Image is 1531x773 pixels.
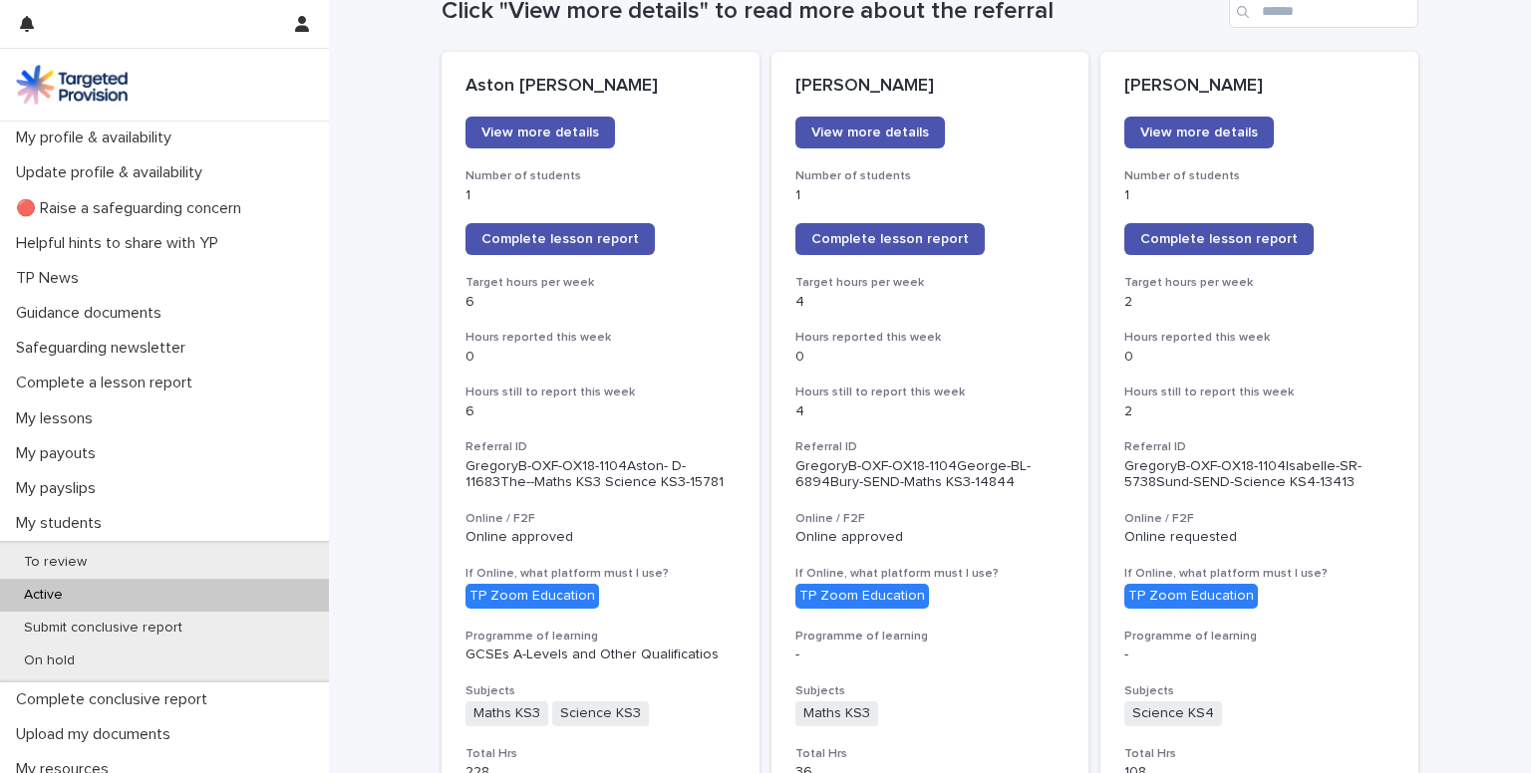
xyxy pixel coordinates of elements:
[8,374,208,392] p: Complete a lesson report
[465,168,736,184] h3: Number of students
[1124,403,1394,420] p: 2
[1140,232,1298,246] span: Complete lesson report
[811,232,969,246] span: Complete lesson report
[465,439,736,455] h3: Referral ID
[465,117,615,148] a: View more details
[811,126,929,139] span: View more details
[8,199,257,218] p: 🔴 Raise a safeguarding concern
[795,646,1066,663] p: -
[8,234,234,253] p: Helpful hints to share with YP
[795,349,1066,366] p: 0
[795,511,1066,527] h3: Online / F2F
[8,269,95,288] p: TP News
[1124,349,1394,366] p: 0
[465,646,736,663] p: GCSEs A-Levels and Other Qualificatios
[8,444,112,463] p: My payouts
[795,458,1066,492] p: GregoryB-OXF-OX18-1104George-BL-6894Bury-SEND-Maths KS3-14844
[795,439,1066,455] h3: Referral ID
[465,223,655,255] a: Complete lesson report
[795,275,1066,291] h3: Target hours per week
[8,652,91,669] p: On hold
[8,554,103,571] p: To review
[1124,529,1394,546] p: Online requested
[795,683,1066,699] h3: Subjects
[8,304,177,323] p: Guidance documents
[1124,629,1394,644] h3: Programme of learning
[481,126,599,139] span: View more details
[795,294,1066,311] p: 4
[795,330,1066,346] h3: Hours reported this week
[795,187,1066,204] p: 1
[1124,385,1394,400] h3: Hours still to report this week
[8,690,223,709] p: Complete conclusive report
[795,629,1066,644] h3: Programme of learning
[1124,683,1394,699] h3: Subjects
[1124,701,1222,726] span: Science KS4
[465,683,736,699] h3: Subjects
[1124,330,1394,346] h3: Hours reported this week
[795,566,1066,582] h3: If Online, what platform must I use?
[1124,584,1258,609] div: TP Zoom Education
[465,746,736,762] h3: Total Hrs
[465,529,736,546] p: Online approved
[465,629,736,644] h3: Programme of learning
[1124,223,1314,255] a: Complete lesson report
[795,385,1066,400] h3: Hours still to report this week
[8,163,218,182] p: Update profile & availability
[465,701,548,726] span: Maths KS3
[795,168,1066,184] h3: Number of students
[8,725,186,744] p: Upload my documents
[481,232,639,246] span: Complete lesson report
[8,587,79,604] p: Active
[1124,439,1394,455] h3: Referral ID
[1124,458,1394,492] p: GregoryB-OXF-OX18-1104Isabelle-SR-5738Sund-SEND-Science KS4-13413
[1124,187,1394,204] p: 1
[1124,76,1394,98] p: [PERSON_NAME]
[1124,117,1274,148] a: View more details
[465,458,736,492] p: GregoryB-OXF-OX18-1104Aston- D-11683The--Maths KS3 Science KS3-15781
[8,514,118,533] p: My students
[465,187,736,204] p: 1
[795,746,1066,762] h3: Total Hrs
[1140,126,1258,139] span: View more details
[795,76,1066,98] p: [PERSON_NAME]
[1124,275,1394,291] h3: Target hours per week
[465,349,736,366] p: 0
[465,385,736,400] h3: Hours still to report this week
[8,409,109,428] p: My lessons
[795,584,929,609] div: TP Zoom Education
[795,117,945,148] a: View more details
[465,294,736,311] p: 6
[465,76,736,98] p: Aston [PERSON_NAME]
[795,529,1066,546] p: Online approved
[1124,294,1394,311] p: 2
[465,403,736,420] p: 6
[1124,646,1394,663] p: -
[8,129,187,147] p: My profile & availability
[552,701,649,726] span: Science KS3
[1124,746,1394,762] h3: Total Hrs
[795,403,1066,420] p: 4
[465,330,736,346] h3: Hours reported this week
[1124,566,1394,582] h3: If Online, what platform must I use?
[8,339,201,358] p: Safeguarding newsletter
[8,479,112,498] p: My payslips
[1124,511,1394,527] h3: Online / F2F
[8,620,198,637] p: Submit conclusive report
[465,566,736,582] h3: If Online, what platform must I use?
[16,65,128,105] img: M5nRWzHhSzIhMunXDL62
[795,223,985,255] a: Complete lesson report
[465,584,599,609] div: TP Zoom Education
[465,275,736,291] h3: Target hours per week
[465,511,736,527] h3: Online / F2F
[795,701,878,726] span: Maths KS3
[1124,168,1394,184] h3: Number of students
